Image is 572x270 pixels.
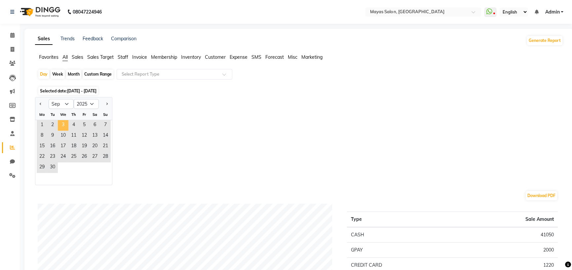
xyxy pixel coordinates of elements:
[79,152,90,162] div: Friday, September 26, 2025
[47,162,58,173] span: 30
[58,131,68,141] span: 10
[58,109,68,120] div: We
[49,99,74,109] select: Select month
[68,120,79,131] div: Thursday, September 4, 2025
[68,131,79,141] div: Thursday, September 11, 2025
[37,152,47,162] div: Monday, September 22, 2025
[526,191,557,200] button: Download PDF
[456,212,558,227] th: Sale Amount
[37,131,47,141] div: Monday, September 8, 2025
[58,152,68,162] div: Wednesday, September 24, 2025
[151,54,177,60] span: Membership
[205,54,226,60] span: Customer
[100,141,111,152] span: 21
[38,87,98,95] span: Selected date:
[347,243,456,258] td: GPAY
[90,152,100,162] span: 27
[37,141,47,152] div: Monday, September 15, 2025
[79,152,90,162] span: 26
[118,54,128,60] span: Staff
[456,243,558,258] td: 2000
[181,54,201,60] span: Inventory
[72,54,83,60] span: Sales
[90,109,100,120] div: Sa
[90,131,100,141] span: 13
[58,131,68,141] div: Wednesday, September 10, 2025
[58,141,68,152] span: 17
[51,70,65,79] div: Week
[37,120,47,131] span: 1
[37,162,47,173] div: Monday, September 29, 2025
[37,141,47,152] span: 15
[60,36,75,42] a: Trends
[87,54,114,60] span: Sales Target
[68,131,79,141] span: 11
[79,131,90,141] div: Friday, September 12, 2025
[527,36,562,45] button: Generate Report
[68,120,79,131] span: 4
[83,70,113,79] div: Custom Range
[47,131,58,141] span: 9
[58,152,68,162] span: 24
[35,33,53,45] a: Sales
[104,99,109,109] button: Next month
[100,131,111,141] span: 14
[47,109,58,120] div: Tu
[68,152,79,162] span: 25
[230,54,248,60] span: Expense
[100,152,111,162] span: 28
[79,131,90,141] span: 12
[545,9,559,16] span: Admin
[347,212,456,227] th: Type
[79,120,90,131] span: 5
[288,54,297,60] span: Misc
[90,120,100,131] span: 6
[74,99,99,109] select: Select year
[47,141,58,152] div: Tuesday, September 16, 2025
[37,131,47,141] span: 8
[68,109,79,120] div: Th
[79,141,90,152] span: 19
[47,162,58,173] div: Tuesday, September 30, 2025
[79,141,90,152] div: Friday, September 19, 2025
[17,3,62,21] img: logo
[100,120,111,131] span: 7
[90,120,100,131] div: Saturday, September 6, 2025
[347,227,456,243] td: CASH
[90,141,100,152] span: 20
[37,152,47,162] span: 22
[37,120,47,131] div: Monday, September 1, 2025
[68,141,79,152] span: 18
[68,141,79,152] div: Thursday, September 18, 2025
[100,152,111,162] div: Sunday, September 28, 2025
[58,141,68,152] div: Wednesday, September 17, 2025
[47,120,58,131] div: Tuesday, September 2, 2025
[79,109,90,120] div: Fr
[90,141,100,152] div: Saturday, September 20, 2025
[39,54,58,60] span: Favorites
[100,120,111,131] div: Sunday, September 7, 2025
[58,120,68,131] span: 3
[38,70,49,79] div: Day
[132,54,147,60] span: Invoice
[456,227,558,243] td: 41050
[83,36,103,42] a: Feedback
[47,152,58,162] span: 23
[37,162,47,173] span: 29
[47,152,58,162] div: Tuesday, September 23, 2025
[79,120,90,131] div: Friday, September 5, 2025
[37,109,47,120] div: Mo
[301,54,323,60] span: Marketing
[100,131,111,141] div: Sunday, September 14, 2025
[47,131,58,141] div: Tuesday, September 9, 2025
[62,54,68,60] span: All
[90,131,100,141] div: Saturday, September 13, 2025
[38,99,43,109] button: Previous month
[73,3,102,21] b: 08047224946
[90,152,100,162] div: Saturday, September 27, 2025
[66,70,81,79] div: Month
[251,54,261,60] span: SMS
[100,109,111,120] div: Su
[47,141,58,152] span: 16
[100,141,111,152] div: Sunday, September 21, 2025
